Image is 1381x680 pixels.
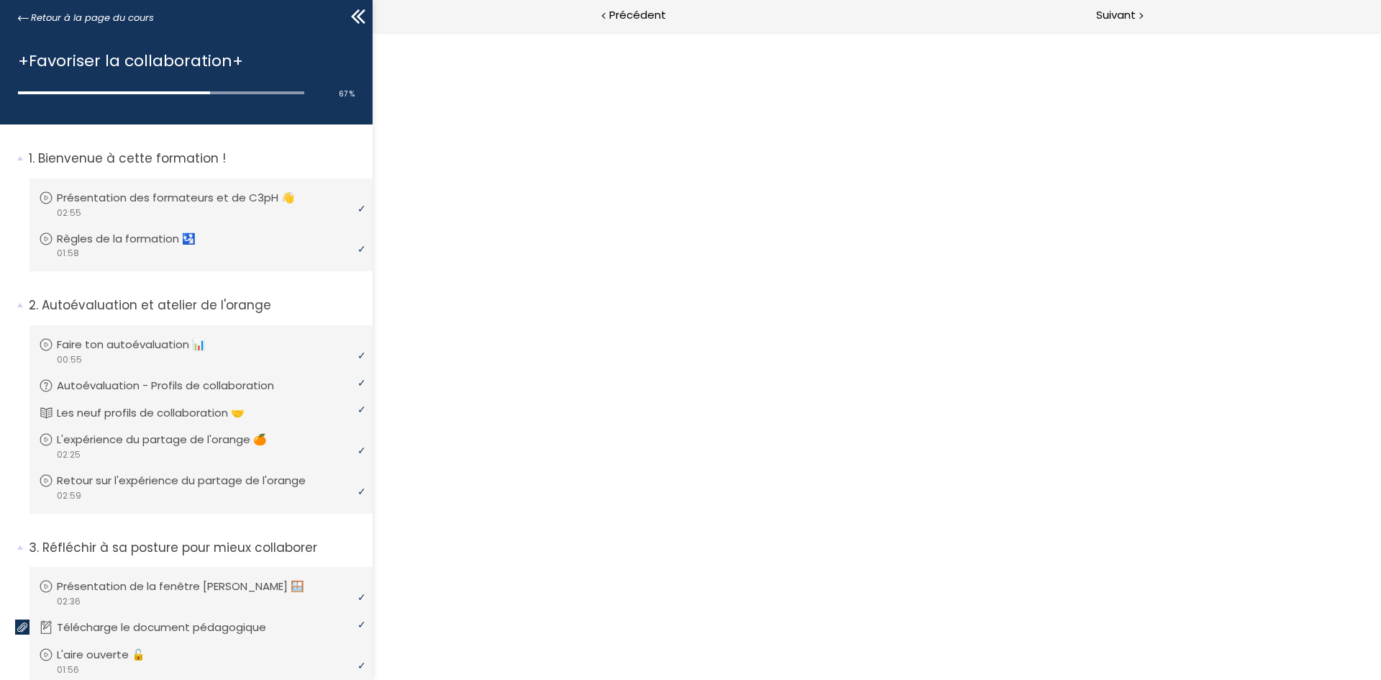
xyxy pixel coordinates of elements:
[57,231,217,247] p: Règles de la formation 🛂
[29,539,39,557] span: 3.
[57,378,296,394] p: Autoévaluation - Profils de collaboration
[56,448,81,461] span: 02:25
[29,150,35,168] span: 1.
[29,296,38,314] span: 2.
[56,595,81,608] span: 02:36
[57,190,316,206] p: Présentation des formateurs et de C3pH 👋
[57,473,327,489] p: Retour sur l'expérience du partage de l'orange
[56,489,81,502] span: 02:59
[57,620,288,635] p: Télécharge le document pédagogique
[57,579,326,594] p: Présentation de la fenêtre [PERSON_NAME] 🪟
[57,647,167,663] p: L'aire ouverte 🔓
[57,337,227,353] p: Faire ton autoévaluation 📊
[339,89,355,99] span: 67 %
[18,48,347,73] h1: +Favoriser la collaboration+
[18,10,154,26] a: Retour à la page du cours
[29,539,362,557] p: Réfléchir à sa posture pour mieux collaborer
[1096,6,1136,24] span: Suivant
[29,296,362,314] p: Autoévaluation et atelier de l'orange
[57,405,266,421] p: Les neuf profils de collaboration 🤝
[31,10,154,26] span: Retour à la page du cours
[57,432,288,448] p: L'expérience du partage de l'orange 🍊
[56,247,79,260] span: 01:58
[29,150,362,168] p: Bienvenue à cette formation !
[56,353,82,366] span: 00:55
[7,648,154,680] iframe: chat widget
[56,207,81,219] span: 02:55
[609,6,666,24] span: Précédent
